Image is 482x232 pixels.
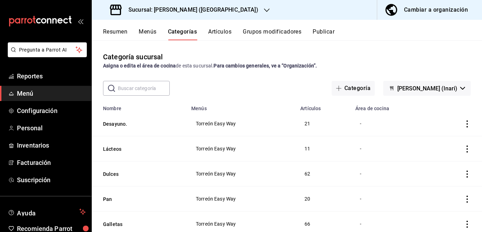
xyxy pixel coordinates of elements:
span: Reportes [17,71,86,81]
th: Nombre [92,101,187,111]
input: Buscar categoría [118,81,170,95]
span: Inventarios [17,141,86,150]
th: Artículos [296,101,351,111]
button: open_drawer_menu [78,18,83,24]
span: Torreón Easy Way [196,221,287,226]
button: Publicar [313,28,335,40]
button: Galletas [103,221,174,228]
button: actions [464,145,471,153]
td: 21 [296,111,351,136]
button: actions [464,171,471,178]
button: Categoría [332,81,375,96]
button: actions [464,221,471,228]
span: Personal [17,123,86,133]
div: - [360,120,423,127]
button: Desayuno. [103,120,174,127]
button: Lácteos [103,145,174,153]
strong: Para cambios generales, ve a “Organización”. [213,63,317,69]
th: Menús [187,101,296,111]
span: [PERSON_NAME] (Inari) [397,85,457,92]
span: Torreón Easy Way [196,171,287,176]
td: 62 [296,161,351,186]
div: navigation tabs [103,28,482,40]
h3: Sucursal: [PERSON_NAME] ([GEOGRAPHIC_DATA]) [123,6,258,14]
th: Área de cocina [351,101,431,111]
div: - [360,145,423,153]
button: Artículos [208,28,231,40]
button: actions [464,120,471,127]
span: Configuración [17,106,86,115]
button: Pan [103,196,174,203]
button: [PERSON_NAME] (Inari) [383,81,471,96]
td: 20 [296,186,351,212]
button: Pregunta a Parrot AI [8,42,87,57]
button: Dulces [103,171,174,178]
div: de esta sucursal. [103,62,471,70]
button: Menús [139,28,156,40]
span: Suscripción [17,175,86,185]
div: - [360,220,423,228]
button: Resumen [103,28,127,40]
div: Cambiar a organización [404,5,468,15]
span: Facturación [17,158,86,167]
button: actions [464,196,471,203]
td: 11 [296,136,351,161]
div: - [360,170,423,178]
span: Menú [17,89,86,98]
span: Torreón Easy Way [196,121,287,126]
span: Torreón Easy Way [196,146,287,151]
button: Categorías [168,28,197,40]
span: Pregunta a Parrot AI [19,46,76,54]
strong: Asigna o edita el área de cocina [103,63,176,69]
button: Grupos modificadores [243,28,301,40]
div: - [360,195,423,203]
span: Ayuda [17,208,77,216]
a: Pregunta a Parrot AI [5,51,87,59]
span: Torreón Easy Way [196,196,287,201]
div: Categoría sucursal [103,52,163,62]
